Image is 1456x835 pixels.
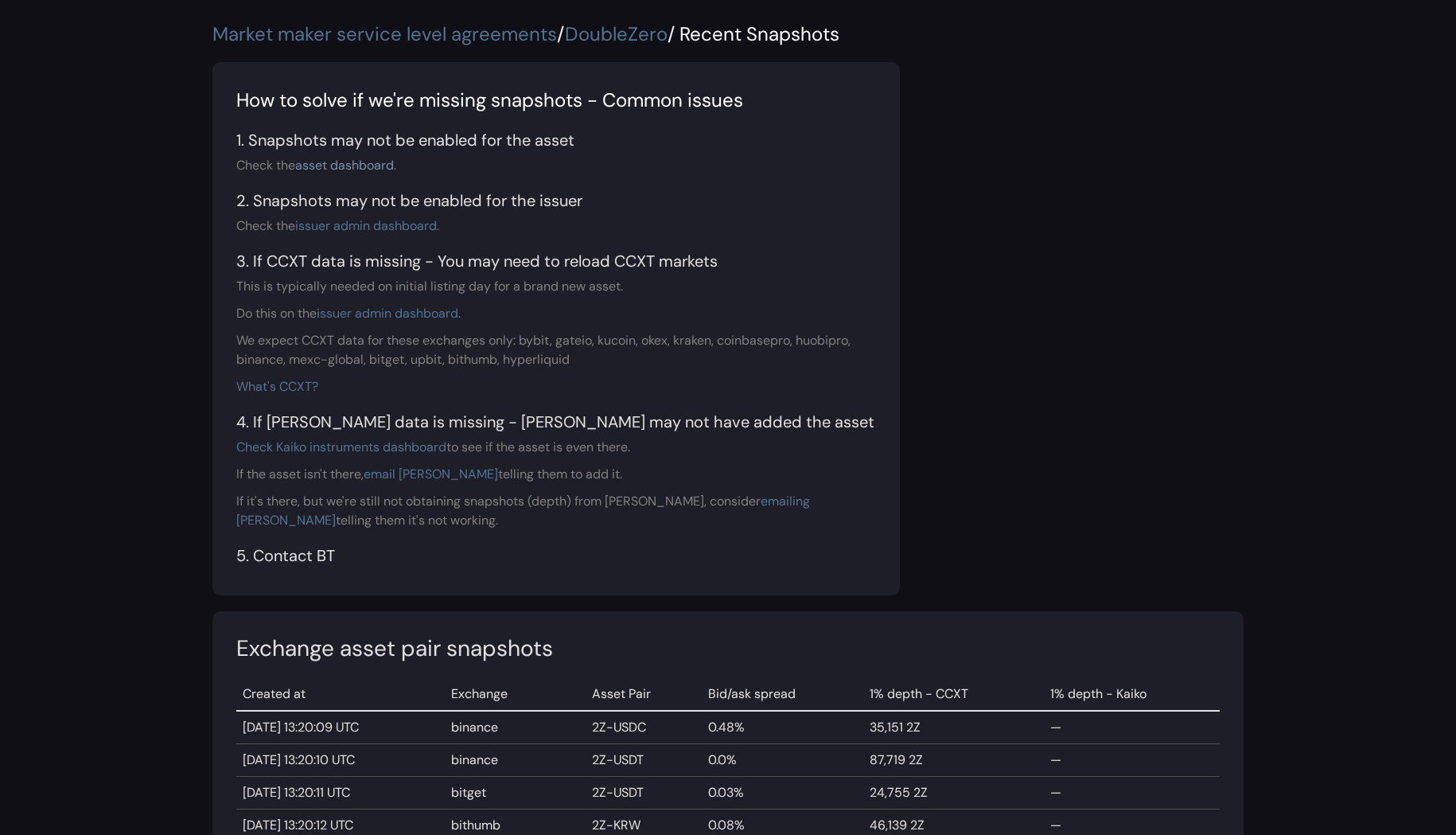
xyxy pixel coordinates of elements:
td: 2Z-USDC [586,711,701,744]
div: to see if the asset is even there. [236,438,876,457]
td: Asset Pair [586,678,701,711]
td: [DATE] 13:20:09 UTC [236,711,445,744]
td: 35,151 2Z [863,711,1043,744]
div: How to solve if we're missing snapshots - Common issues [236,86,876,115]
td: — [1044,776,1220,809]
div: Check the . [236,217,876,236]
a: DoubleZero [565,21,668,46]
td: 0.0% [702,743,864,776]
div: If it's there, but we're still not obtaining snapshots (depth) from [PERSON_NAME], consider telli... [236,492,876,530]
h5: 1. Snapshots may not be enabled for the asset [236,131,876,150]
td: 1% depth - Kaiko [1044,678,1220,711]
td: 2Z-USDT [586,776,701,809]
a: issuer admin dashboard [295,217,437,234]
td: — [1044,743,1220,776]
td: 2Z-USDT [586,743,701,776]
h5: 4. If [PERSON_NAME] data is missing - [PERSON_NAME] may not have added the asset [236,412,876,431]
td: Created at [236,678,445,711]
a: Market maker service level agreements [212,21,557,46]
div: Check the . [236,156,876,175]
div: We expect CCXT data for these exchanges only: bybit, gateio, kucoin, okex, kraken, coinbasepro, h... [236,331,876,369]
td: binance [445,743,586,776]
div: This is typically needed on initial listing day for a brand new asset. [236,277,876,296]
h5: 5. Contact BT [236,546,876,565]
td: — [1044,711,1220,744]
a: Check Kaiko instruments dashboard [236,439,446,455]
h3: Exchange asset pair snapshots [236,635,1220,662]
a: issuer admin dashboard [317,305,458,322]
td: [DATE] 13:20:11 UTC [236,776,445,809]
td: 87,719 2Z [863,743,1043,776]
td: 0.48% [702,711,864,744]
div: Do this on the . [236,304,876,323]
a: email [PERSON_NAME] [364,466,498,482]
h5: 3. If CCXT data is missing - You may need to reload CCXT markets [236,252,876,271]
td: Exchange [445,678,586,711]
td: 24,755 2Z [863,776,1043,809]
td: 1% depth - CCXT [863,678,1043,711]
td: binance [445,711,586,744]
div: If the asset isn't there, telling them to add it. [236,465,876,484]
td: bitget [445,776,586,809]
div: / / Recent Snapshots [212,20,1244,49]
td: [DATE] 13:20:10 UTC [236,743,445,776]
a: What's CCXT? [236,378,318,395]
a: asset dashboard [295,157,394,174]
td: Bid/ask spread [702,678,864,711]
td: 0.03% [702,776,864,809]
h5: 2. Snapshots may not be enabled for the issuer [236,191,876,210]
